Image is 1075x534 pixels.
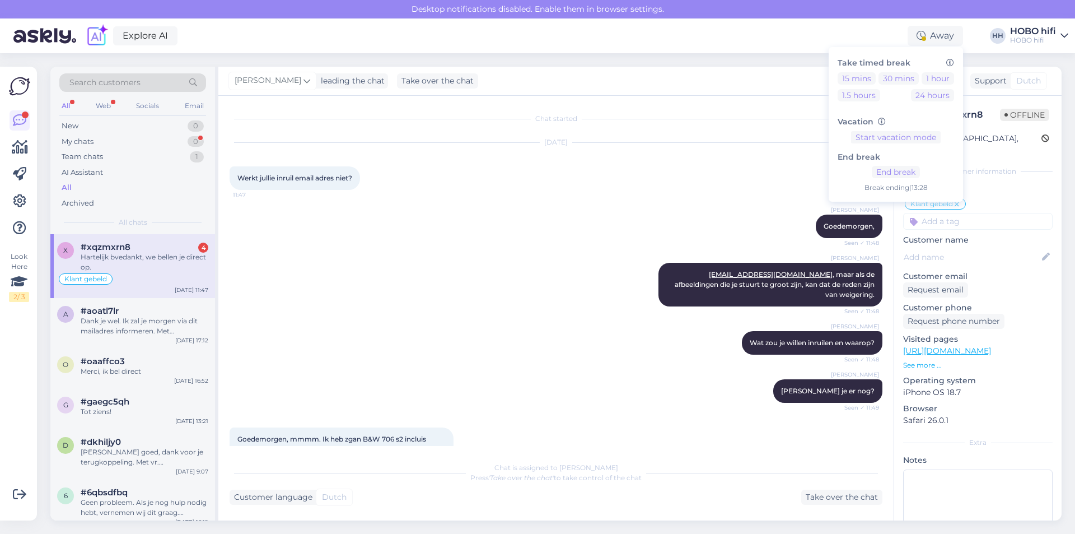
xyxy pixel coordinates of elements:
[922,72,954,85] button: 1 hour
[64,276,107,282] span: Klant gebeld
[903,375,1053,387] p: Operating system
[750,338,875,347] span: Wat zou je willen inruilen en waarop?
[174,377,208,385] div: [DATE] 16:52
[831,370,879,379] span: [PERSON_NAME]
[188,136,204,147] div: 0
[9,292,29,302] div: 2 / 3
[230,114,882,124] div: Chat started
[675,270,876,299] span: , maar als de afbeeldingen die je stuurt te groot zijn, kan dat de reden zijn van weigering.
[838,152,954,162] h6: End break
[903,415,1053,426] p: Safari 26.0.1
[81,366,208,377] div: Merci, ik bel direct
[81,306,119,316] span: #aoatl7lr
[906,133,1041,156] div: The [GEOGRAPHIC_DATA], Assen
[81,397,129,407] span: #gaegc5qh
[910,201,953,207] span: Klant gebeld
[489,473,554,482] i: 'Take over the chat'
[175,518,208,526] div: [DATE] 16:12
[190,151,204,162] div: 1
[81,447,208,467] div: [PERSON_NAME] goed, dank voor je terugkoppeling. Met vr. [PERSON_NAME]
[81,437,121,447] span: #dkhiljy0
[903,360,1053,370] p: See more ...
[237,435,437,463] span: Goedemorgen, mmmm. Ik heb zgan B&W 706 s2 incluis originele doos luidsprekers. Welke aanbieding k...
[81,407,208,417] div: Tot ziens!
[838,58,954,68] h6: Take timed break
[494,463,618,472] span: Chat is assigned to [PERSON_NAME]
[709,270,833,278] a: [EMAIL_ADDRESS][DOMAIN_NAME]
[85,24,109,48] img: explore-ai
[1010,27,1056,36] div: HOBO hifi
[230,491,312,503] div: Customer language
[911,89,954,101] button: 24 hours
[175,336,208,345] div: [DATE] 17:12
[781,387,875,395] span: [PERSON_NAME] je er nog?
[990,28,1006,44] div: HH
[470,473,642,482] span: Press to take control of the chat
[872,166,920,178] button: End break
[113,26,177,45] a: Explore AI
[62,182,72,193] div: All
[237,174,352,182] span: Werkt jullie inruil email adres niet?
[903,403,1053,415] p: Browser
[94,99,113,113] div: Web
[63,246,68,254] span: x
[838,117,954,127] h6: Vacation
[904,251,1040,263] input: Add name
[838,89,880,101] button: 1.5 hours
[837,403,879,412] span: Seen ✓ 11:49
[62,198,94,209] div: Archived
[903,314,1004,329] div: Request phone number
[837,307,879,315] span: Seen ✓ 11:48
[134,99,161,113] div: Socials
[831,322,879,331] span: [PERSON_NAME]
[176,467,208,476] div: [DATE] 9:07
[188,120,204,132] div: 0
[81,316,208,336] div: Dank je wel. Ik zal je morgen via dit mailadres informeren. Met vriendelijke groet, Team HOBO hifi.
[1010,36,1056,45] div: HOBO hifi
[81,487,128,498] span: #6qbsdfbq
[838,72,876,85] button: 15 mins
[878,72,919,85] button: 30 mins
[903,302,1053,314] p: Customer phone
[908,26,963,46] div: Away
[81,252,208,272] div: Hartelijk bvedankt, we bellen je direct op.
[119,217,147,227] span: All chats
[903,271,1053,282] p: Customer email
[851,131,941,143] button: Start vacation mode
[1016,75,1041,87] span: Dutch
[316,75,385,87] div: leading the chat
[69,77,141,89] span: Search customers
[397,73,478,89] div: Take over the chat
[63,360,68,369] span: o
[322,491,347,503] span: Dutch
[198,243,208,253] div: 4
[838,183,954,193] div: Break ending | 13:28
[62,136,94,147] div: My chats
[824,222,875,230] span: Goedemorgen,
[903,346,991,356] a: [URL][DOMAIN_NAME]
[175,417,208,425] div: [DATE] 13:21
[1000,109,1049,121] span: Offline
[62,167,103,178] div: AI Assistant
[81,242,130,252] span: #xqzmxrn8
[62,151,103,162] div: Team chats
[930,108,1000,122] div: # xqzmxrn8
[235,75,301,87] span: [PERSON_NAME]
[9,252,29,302] div: Look Here
[837,239,879,247] span: Seen ✓ 11:48
[903,282,968,298] div: Request email
[64,491,68,500] span: 6
[903,213,1053,230] input: Add a tag
[63,310,68,318] span: a
[903,387,1053,398] p: iPhone OS 18.7
[183,99,206,113] div: Email
[81,356,125,366] span: #oaaffco3
[1010,27,1068,45] a: HOBO hifiHOBO hifi
[233,191,275,199] span: 11:47
[903,183,1053,195] p: Customer tags
[903,454,1053,466] p: Notes
[831,206,879,214] span: [PERSON_NAME]
[175,286,208,294] div: [DATE] 11:47
[801,490,882,505] div: Take over the chat
[903,166,1053,177] div: Customer information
